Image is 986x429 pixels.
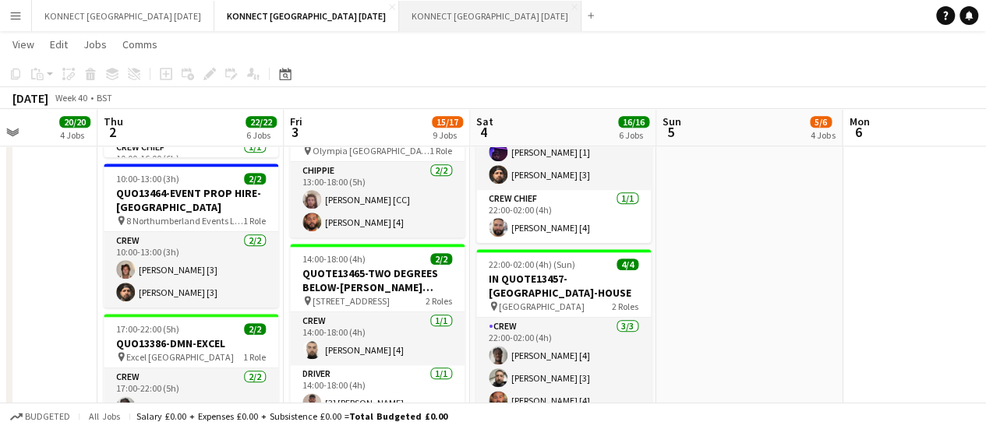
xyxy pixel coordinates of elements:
[617,258,638,270] span: 4/4
[433,129,462,141] div: 9 Jobs
[6,34,41,55] a: View
[619,129,648,141] div: 6 Jobs
[663,114,681,128] span: Sun
[290,114,302,128] span: Fri
[290,312,465,365] app-card-role: Crew1/114:00-18:00 (4h)[PERSON_NAME] [4]
[32,1,214,31] button: KONNECT [GEOGRAPHIC_DATA] [DATE]
[244,173,266,185] span: 2/2
[290,162,465,237] app-card-role: CHIPPIE2/213:00-18:00 (5h)[PERSON_NAME] [CC][PERSON_NAME] [4]
[313,145,429,156] span: Olympia [GEOGRAPHIC_DATA]
[60,129,90,141] div: 4 Jobs
[126,215,243,227] span: 8 Northumberland Events Ltd, [STREET_ADDRESS]
[104,336,278,350] h3: QUO13386-DMN-EXCEL
[25,411,70,422] span: Budgeted
[849,114,869,128] span: Mon
[290,107,465,237] app-job-card: 13:00-18:00 (5h)2/2IN QUO(13353)-DMN-OLYMPIA Olympia [GEOGRAPHIC_DATA]1 RoleCHIPPIE2/213:00-18:00...
[59,116,90,128] span: 20/20
[116,34,164,55] a: Comms
[246,116,277,128] span: 22/22
[8,408,72,425] button: Budgeted
[290,244,465,418] app-job-card: 14:00-18:00 (4h)2/2QUOTE13465-TWO DEGREES BELOW-[PERSON_NAME] HOUSE OFFICE MOVE [STREET_ADDRESS]2...
[101,123,123,141] span: 2
[243,351,266,363] span: 1 Role
[432,116,463,128] span: 15/17
[116,173,179,185] span: 10:00-13:00 (3h)
[77,34,113,55] a: Jobs
[104,232,278,308] app-card-role: Crew2/210:00-13:00 (3h)[PERSON_NAME] [3][PERSON_NAME] [3]
[313,295,390,307] span: [STREET_ADDRESS]
[476,190,651,243] app-card-role: Crew Chief1/122:00-02:00 (4h)[PERSON_NAME] [4]
[474,123,493,141] span: 4
[104,164,278,308] app-job-card: 10:00-13:00 (3h)2/2QUO13464-EVENT PROP HIRE-[GEOGRAPHIC_DATA] 8 Northumberland Events Ltd, [STREE...
[618,116,649,128] span: 16/16
[246,129,276,141] div: 6 Jobs
[50,37,68,51] span: Edit
[244,323,266,335] span: 2/2
[612,301,638,312] span: 2 Roles
[44,34,74,55] a: Edit
[290,365,465,418] app-card-role: Driver1/114:00-18:00 (4h)[3] [PERSON_NAME]
[288,123,302,141] span: 3
[83,37,107,51] span: Jobs
[104,186,278,214] h3: QUO13464-EVENT PROP HIRE-[GEOGRAPHIC_DATA]
[126,351,234,363] span: Excel [GEOGRAPHIC_DATA]
[12,90,48,106] div: [DATE]
[430,253,452,265] span: 2/2
[660,123,681,141] span: 5
[476,114,493,128] span: Sat
[476,272,651,300] h3: IN QUOTE13457-[GEOGRAPHIC_DATA]-HOUSE
[51,92,90,104] span: Week 40
[116,323,179,335] span: 17:00-22:00 (5h)
[846,123,869,141] span: 6
[12,37,34,51] span: View
[302,253,366,265] span: 14:00-18:00 (4h)
[476,318,651,416] app-card-role: Crew3/322:00-02:00 (4h)[PERSON_NAME] [4][PERSON_NAME] [3][PERSON_NAME] [4]
[86,410,123,422] span: All jobs
[122,37,157,51] span: Comms
[429,145,452,156] span: 1 Role
[499,301,585,312] span: [GEOGRAPHIC_DATA]
[136,410,447,422] div: Salary £0.00 + Expenses £0.00 + Subsistence £0.00 =
[243,215,266,227] span: 1 Role
[811,129,835,141] div: 4 Jobs
[97,92,112,104] div: BST
[810,116,832,128] span: 5/6
[214,1,399,31] button: KONNECT [GEOGRAPHIC_DATA] [DATE]
[399,1,581,31] button: KONNECT [GEOGRAPHIC_DATA] [DATE]
[489,258,575,270] span: 22:00-02:00 (4h) (Sun)
[349,410,447,422] span: Total Budgeted £0.00
[426,295,452,307] span: 2 Roles
[104,114,123,128] span: Thu
[290,266,465,294] h3: QUOTE13465-TWO DEGREES BELOW-[PERSON_NAME] HOUSE OFFICE MOVE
